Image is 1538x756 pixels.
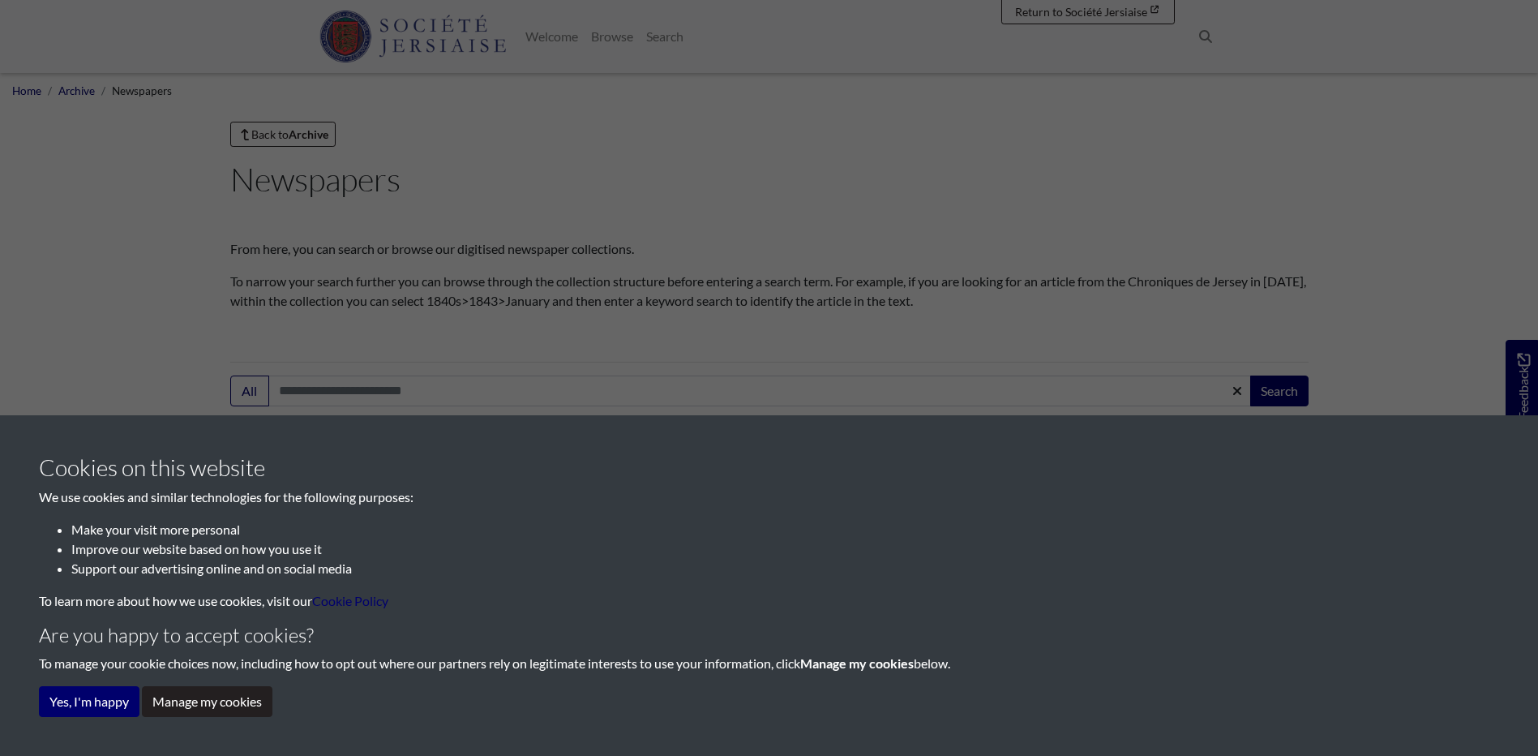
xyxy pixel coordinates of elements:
h3: Cookies on this website [39,454,1499,482]
h4: Are you happy to accept cookies? [39,624,1499,647]
li: Improve our website based on how you use it [71,539,1499,559]
strong: Manage my cookies [800,655,914,671]
a: learn more about cookies [312,593,388,608]
li: Support our advertising online and on social media [71,559,1499,578]
p: To learn more about how we use cookies, visit our [39,591,1499,611]
button: Yes, I'm happy [39,686,139,717]
button: Manage my cookies [142,686,272,717]
li: Make your visit more personal [71,520,1499,539]
p: We use cookies and similar technologies for the following purposes: [39,488,1499,507]
p: To manage your cookie choices now, including how to opt out where our partners rely on legitimate... [39,654,1499,673]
